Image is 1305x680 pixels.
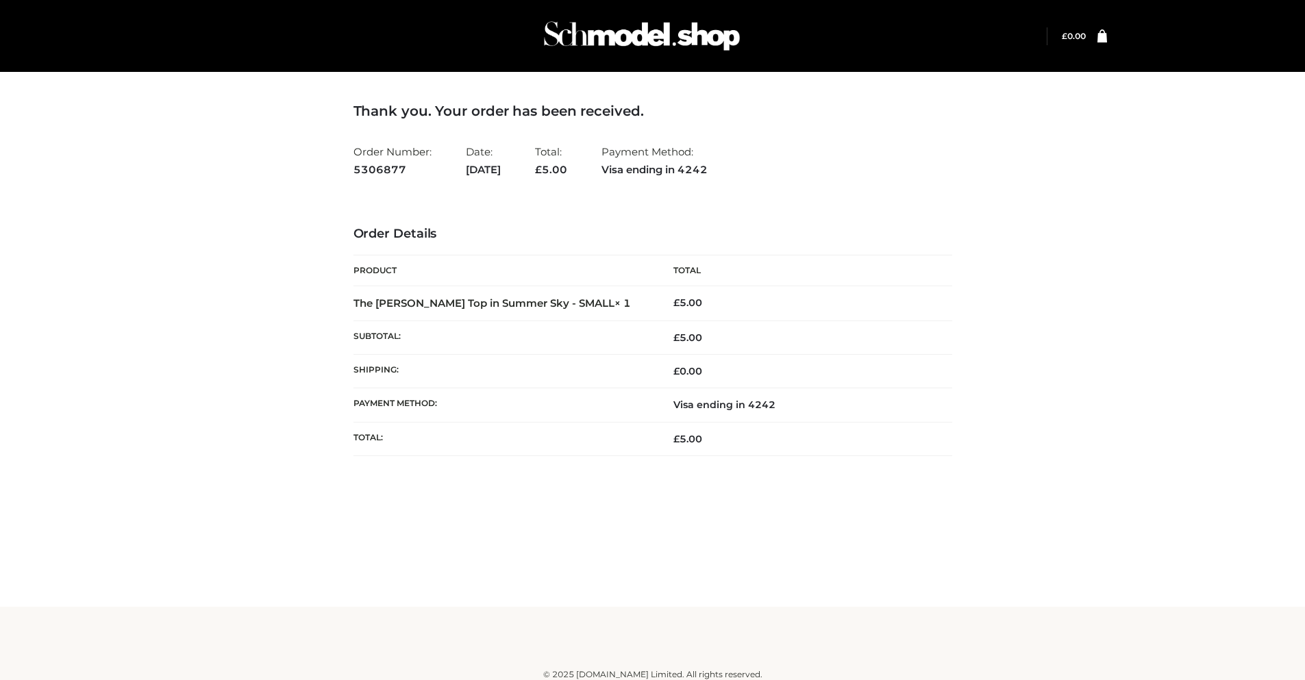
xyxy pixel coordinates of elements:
[673,365,702,377] bdi: 0.00
[353,355,653,388] th: Shipping:
[539,9,745,63] img: Schmodel Admin 964
[466,161,501,179] strong: [DATE]
[653,388,952,422] td: Visa ending in 4242
[353,140,432,181] li: Order Number:
[673,433,680,445] span: £
[353,255,653,286] th: Product
[353,297,631,310] strong: The [PERSON_NAME] Top in Summer Sky - SMALL
[353,422,653,455] th: Total:
[673,297,702,309] bdi: 5.00
[466,140,501,181] li: Date:
[673,365,680,377] span: £
[673,433,702,445] span: 5.00
[653,255,952,286] th: Total
[353,320,653,354] th: Subtotal:
[673,331,702,344] span: 5.00
[601,161,708,179] strong: Visa ending in 4242
[353,103,952,119] h3: Thank you. Your order has been received.
[673,331,680,344] span: £
[535,163,542,176] span: £
[353,227,952,242] h3: Order Details
[1062,31,1086,41] a: £0.00
[1062,31,1086,41] bdi: 0.00
[535,163,567,176] span: 5.00
[535,140,567,181] li: Total:
[1062,31,1067,41] span: £
[614,297,631,310] strong: × 1
[601,140,708,181] li: Payment Method:
[353,161,432,179] strong: 5306877
[353,388,653,422] th: Payment method:
[673,297,680,309] span: £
